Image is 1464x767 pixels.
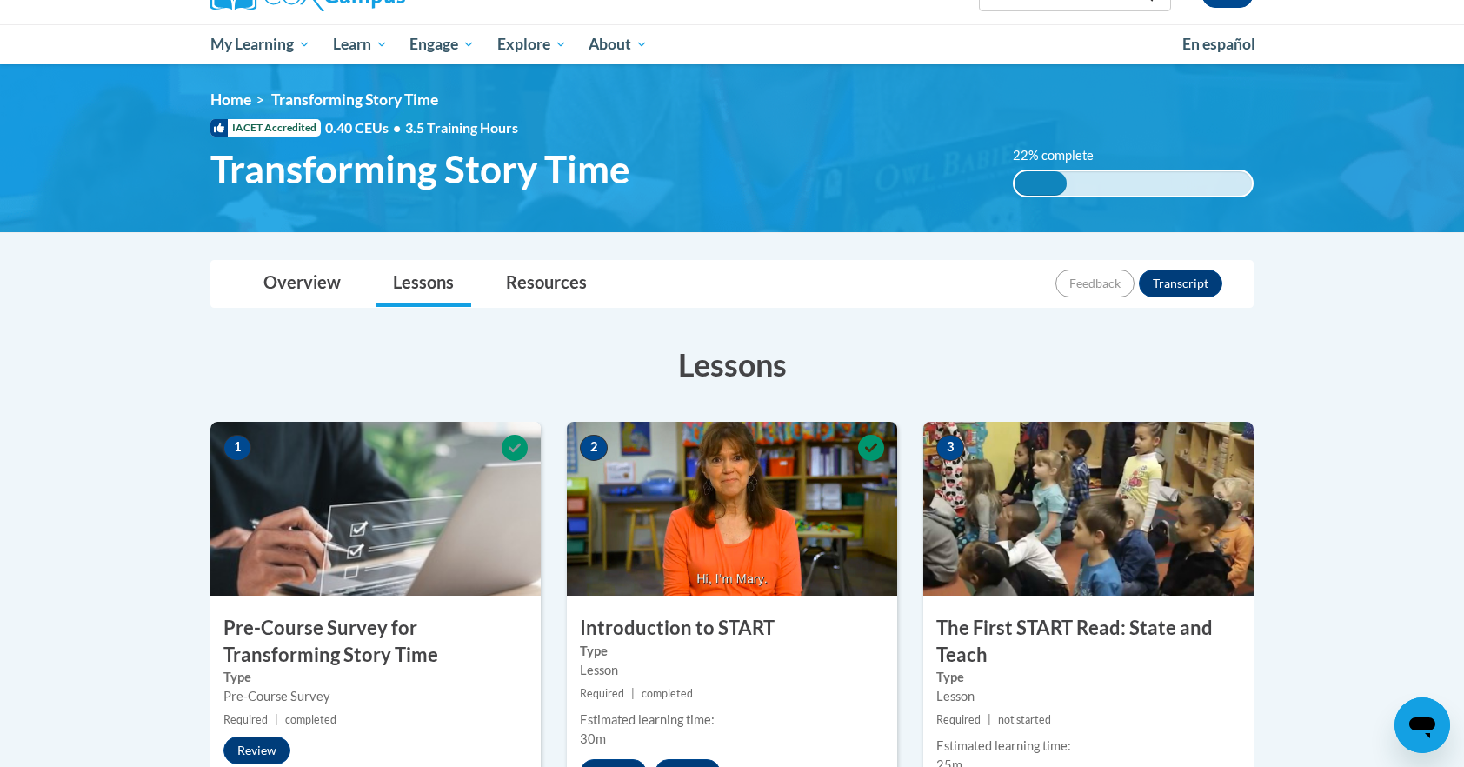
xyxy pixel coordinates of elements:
h3: Lessons [210,343,1254,386]
a: Resources [489,261,604,307]
span: Explore [497,34,567,55]
span: Engage [409,34,475,55]
a: About [578,24,660,64]
a: Learn [322,24,399,64]
span: 3 [936,435,964,461]
a: My Learning [199,24,322,64]
span: My Learning [210,34,310,55]
span: Learn [333,34,388,55]
img: Course Image [210,422,541,596]
button: Feedback [1055,270,1135,297]
a: Explore [486,24,578,64]
button: Review [223,737,290,764]
span: 3.5 Training Hours [405,119,518,136]
span: not started [998,713,1051,726]
span: | [275,713,278,726]
label: Type [223,668,528,687]
span: completed [642,687,693,700]
img: Course Image [923,422,1254,596]
label: 22% complete [1013,146,1113,165]
a: Overview [246,261,358,307]
h3: The First START Read: State and Teach [923,615,1254,669]
span: Required [936,713,981,726]
span: En español [1182,35,1255,53]
span: 2 [580,435,608,461]
div: Lesson [580,661,884,680]
span: 0.40 CEUs [325,118,405,137]
a: Lessons [376,261,471,307]
a: Engage [398,24,486,64]
iframe: Button to launch messaging window [1394,697,1450,753]
img: Course Image [567,422,897,596]
span: Required [580,687,624,700]
span: | [631,687,635,700]
label: Type [580,642,884,661]
span: • [393,119,401,136]
label: Type [936,668,1241,687]
div: Lesson [936,687,1241,706]
a: En español [1171,26,1267,63]
a: Home [210,90,251,109]
span: IACET Accredited [210,119,321,137]
span: Transforming Story Time [210,146,630,192]
h3: Pre-Course Survey for Transforming Story Time [210,615,541,669]
span: completed [285,713,336,726]
div: 22% complete [1015,171,1067,196]
div: Main menu [184,24,1280,64]
h3: Introduction to START [567,615,897,642]
span: 1 [223,435,251,461]
div: Estimated learning time: [936,737,1241,756]
span: Transforming Story Time [271,90,438,109]
span: Required [223,713,268,726]
span: 30m [580,731,606,746]
span: About [589,34,648,55]
button: Transcript [1139,270,1222,297]
div: Pre-Course Survey [223,687,528,706]
span: | [988,713,991,726]
div: Estimated learning time: [580,710,884,730]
